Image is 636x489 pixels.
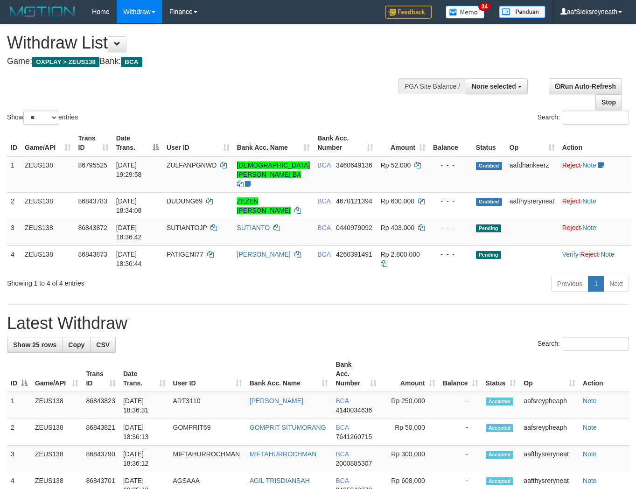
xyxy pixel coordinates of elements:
span: 34 [478,2,491,11]
span: DUDUNG69 [167,197,203,205]
td: ZEUS138 [31,392,82,419]
label: Search: [538,111,629,125]
th: Amount: activate to sort column ascending [380,356,439,392]
span: Copy 7641260715 to clipboard [335,433,372,440]
a: [PERSON_NAME] [250,397,303,405]
span: 86795525 [78,161,107,169]
td: · · [559,245,631,272]
span: ZULFANPGNWD [167,161,217,169]
a: MIFTAHURROCHMAN [250,450,317,458]
th: Trans ID: activate to sort column ascending [75,130,112,156]
a: Reject [580,251,599,258]
input: Search: [563,337,629,351]
th: Bank Acc. Number: activate to sort column ascending [314,130,377,156]
td: ZEUS138 [21,192,75,219]
th: Op: activate to sort column ascending [506,130,559,156]
td: · [559,219,631,245]
span: Accepted [486,424,514,432]
td: ZEUS138 [21,156,75,193]
div: - - - [433,161,468,170]
span: SUTIANTOJP [167,224,207,231]
a: Verify [562,251,579,258]
span: BCA [317,197,330,205]
td: aafthysreryneat [506,192,559,219]
th: Bank Acc. Name: activate to sort column ascending [246,356,332,392]
span: Rp 52.000 [381,161,411,169]
td: aafdhankeerz [506,156,559,193]
th: Game/API: activate to sort column ascending [31,356,82,392]
th: Balance [429,130,472,156]
td: 4 [7,245,21,272]
span: Copy 0440979092 to clipboard [336,224,372,231]
span: Rp 600.000 [381,197,414,205]
span: Copy 4140034636 to clipboard [335,406,372,414]
th: Status [472,130,506,156]
span: Pending [476,224,501,232]
span: Copy [68,341,84,349]
span: BCA [335,397,349,405]
h1: Withdraw List [7,34,415,52]
span: Copy 3460649136 to clipboard [336,161,372,169]
td: - [439,392,482,419]
span: 86843872 [78,224,107,231]
div: - - - [433,223,468,232]
a: Reject [562,161,581,169]
span: Show 25 rows [13,341,56,349]
td: · [559,192,631,219]
td: ZEUS138 [21,219,75,245]
a: Note [601,251,615,258]
a: Note [583,450,597,458]
a: Note [583,424,597,431]
span: Grabbed [476,162,502,170]
td: 86843790 [82,446,119,472]
img: panduan.png [499,6,545,18]
span: [DATE] 18:36:42 [116,224,142,241]
h4: Game: Bank: [7,57,415,66]
h1: Latest Withdraw [7,314,629,333]
td: Rp 300,000 [380,446,439,472]
td: aafsreypheaph [520,392,579,419]
a: 1 [588,276,604,292]
div: - - - [433,196,468,206]
span: Accepted [486,451,514,459]
td: aafthysreryneat [520,446,579,472]
th: Trans ID: activate to sort column ascending [82,356,119,392]
th: Action [579,356,629,392]
label: Show entries [7,111,78,125]
a: Note [583,397,597,405]
span: [DATE] 18:36:44 [116,251,142,267]
span: Grabbed [476,198,502,206]
th: Status: activate to sort column ascending [482,356,520,392]
img: MOTION_logo.png [7,5,78,19]
a: Note [582,161,596,169]
th: Game/API: activate to sort column ascending [21,130,75,156]
th: Balance: activate to sort column ascending [439,356,482,392]
span: Copy 2000885307 to clipboard [335,460,372,467]
span: BCA [317,224,330,231]
a: Note [583,477,597,484]
span: BCA [121,57,142,67]
td: aafsreypheaph [520,419,579,446]
a: Next [603,276,629,292]
th: ID: activate to sort column descending [7,356,31,392]
button: None selected [466,78,528,94]
a: SUTIANTO [237,224,270,231]
img: Button%20Memo.svg [446,6,485,19]
span: 86843783 [78,197,107,205]
td: ZEUS138 [31,446,82,472]
a: Copy [62,337,91,353]
th: Date Trans.: activate to sort column descending [112,130,163,156]
td: 2 [7,419,31,446]
div: PGA Site Balance / [398,78,466,94]
td: [DATE] 18:36:12 [119,446,169,472]
span: CSV [96,341,110,349]
td: - [439,419,482,446]
a: [PERSON_NAME] [237,251,291,258]
th: Op: activate to sort column ascending [520,356,579,392]
td: 3 [7,219,21,245]
td: [DATE] 18:36:13 [119,419,169,446]
span: PATIGENI77 [167,251,203,258]
td: 86843823 [82,392,119,419]
span: BCA [317,251,330,258]
td: Rp 50,000 [380,419,439,446]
